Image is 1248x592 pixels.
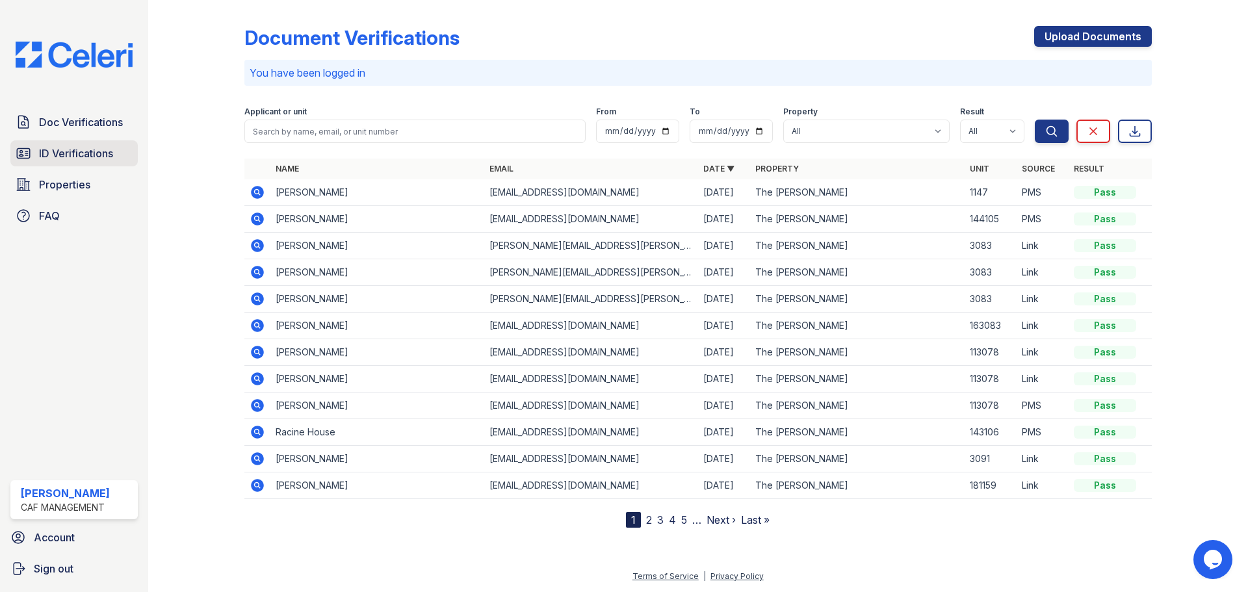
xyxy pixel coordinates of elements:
a: 5 [681,513,687,526]
a: Account [5,524,143,550]
td: [PERSON_NAME] [270,206,484,233]
td: [DATE] [698,366,750,393]
td: The [PERSON_NAME] [750,313,964,339]
label: Result [960,107,984,117]
td: [EMAIL_ADDRESS][DOMAIN_NAME] [484,339,698,366]
a: Unit [970,164,989,174]
div: CAF Management [21,501,110,514]
td: [PERSON_NAME][EMAIL_ADDRESS][PERSON_NAME][DOMAIN_NAME] [484,233,698,259]
td: [EMAIL_ADDRESS][DOMAIN_NAME] [484,179,698,206]
a: Properties [10,172,138,198]
td: [EMAIL_ADDRESS][DOMAIN_NAME] [484,419,698,446]
div: 1 [626,512,641,528]
td: [PERSON_NAME] [270,393,484,419]
td: The [PERSON_NAME] [750,233,964,259]
td: Link [1017,233,1069,259]
td: [PERSON_NAME][EMAIL_ADDRESS][PERSON_NAME][DOMAIN_NAME] [484,259,698,286]
a: Name [276,164,299,174]
td: 3083 [965,286,1017,313]
a: 4 [669,513,676,526]
label: To [690,107,700,117]
p: You have been logged in [250,65,1147,81]
td: [DATE] [698,339,750,366]
td: The [PERSON_NAME] [750,286,964,313]
td: [DATE] [698,206,750,233]
td: [PERSON_NAME] [270,286,484,313]
iframe: chat widget [1193,540,1235,579]
td: Racine House [270,419,484,446]
td: [PERSON_NAME][EMAIL_ADDRESS][PERSON_NAME][DOMAIN_NAME] [484,286,698,313]
a: Last » [741,513,770,526]
td: 3083 [965,233,1017,259]
td: 181159 [965,472,1017,499]
td: 144105 [965,206,1017,233]
td: The [PERSON_NAME] [750,206,964,233]
a: Next › [707,513,736,526]
label: From [596,107,616,117]
td: PMS [1017,206,1069,233]
div: Pass [1074,346,1136,359]
td: The [PERSON_NAME] [750,472,964,499]
td: [EMAIL_ADDRESS][DOMAIN_NAME] [484,393,698,419]
a: Property [755,164,799,174]
td: The [PERSON_NAME] [750,179,964,206]
td: [DATE] [698,472,750,499]
td: [EMAIL_ADDRESS][DOMAIN_NAME] [484,472,698,499]
td: 163083 [965,313,1017,339]
a: Date ▼ [703,164,734,174]
div: Pass [1074,292,1136,305]
a: Doc Verifications [10,109,138,135]
td: [PERSON_NAME] [270,259,484,286]
td: [PERSON_NAME] [270,313,484,339]
td: The [PERSON_NAME] [750,339,964,366]
td: [PERSON_NAME] [270,366,484,393]
span: ID Verifications [39,146,113,161]
td: 3091 [965,446,1017,472]
td: Link [1017,313,1069,339]
span: Properties [39,177,90,192]
td: Link [1017,446,1069,472]
td: [PERSON_NAME] [270,446,484,472]
label: Property [783,107,818,117]
td: The [PERSON_NAME] [750,393,964,419]
a: Sign out [5,556,143,582]
td: [DATE] [698,446,750,472]
div: Pass [1074,212,1136,225]
div: Pass [1074,239,1136,252]
td: PMS [1017,419,1069,446]
td: [DATE] [698,313,750,339]
td: [EMAIL_ADDRESS][DOMAIN_NAME] [484,206,698,233]
a: Source [1022,164,1055,174]
td: [PERSON_NAME] [270,339,484,366]
div: Pass [1074,452,1136,465]
td: PMS [1017,393,1069,419]
td: [PERSON_NAME] [270,233,484,259]
img: CE_Logo_Blue-a8612792a0a2168367f1c8372b55b34899dd931a85d93a1a3d3e32e68fde9ad4.png [5,42,143,68]
td: [EMAIL_ADDRESS][DOMAIN_NAME] [484,366,698,393]
div: | [703,571,706,581]
td: The [PERSON_NAME] [750,366,964,393]
td: [DATE] [698,179,750,206]
span: Sign out [34,561,73,576]
td: [PERSON_NAME] [270,179,484,206]
td: Link [1017,286,1069,313]
span: … [692,512,701,528]
a: Email [489,164,513,174]
td: 143106 [965,419,1017,446]
td: The [PERSON_NAME] [750,259,964,286]
td: [DATE] [698,259,750,286]
td: PMS [1017,179,1069,206]
td: [PERSON_NAME] [270,472,484,499]
td: 1147 [965,179,1017,206]
td: [DATE] [698,393,750,419]
a: Result [1074,164,1104,174]
input: Search by name, email, or unit number [244,120,586,143]
a: 2 [646,513,652,526]
td: Link [1017,366,1069,393]
div: Pass [1074,319,1136,332]
td: [EMAIL_ADDRESS][DOMAIN_NAME] [484,313,698,339]
a: Upload Documents [1034,26,1152,47]
div: Pass [1074,479,1136,492]
a: Terms of Service [632,571,699,581]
